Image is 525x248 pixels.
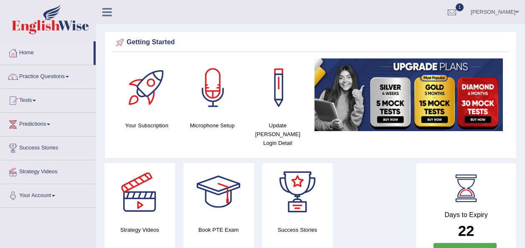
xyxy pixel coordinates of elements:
[118,121,175,130] h4: Your Subscription
[104,225,175,234] h4: Strategy Videos
[0,184,96,205] a: Your Account
[249,121,307,147] h4: Update [PERSON_NAME] Login Detail
[114,36,507,49] div: Getting Started
[0,41,94,62] a: Home
[425,211,507,219] h4: Days to Expiry
[0,89,96,110] a: Tests
[262,225,333,234] h4: Success Stories
[458,223,474,239] b: 22
[0,65,96,86] a: Practice Questions
[0,113,96,134] a: Predictions
[183,225,254,234] h4: Book PTE Exam
[456,3,464,11] span: 1
[0,160,96,181] a: Strategy Videos
[0,137,96,157] a: Success Stories
[184,121,241,130] h4: Microphone Setup
[314,58,503,131] img: small5.jpg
